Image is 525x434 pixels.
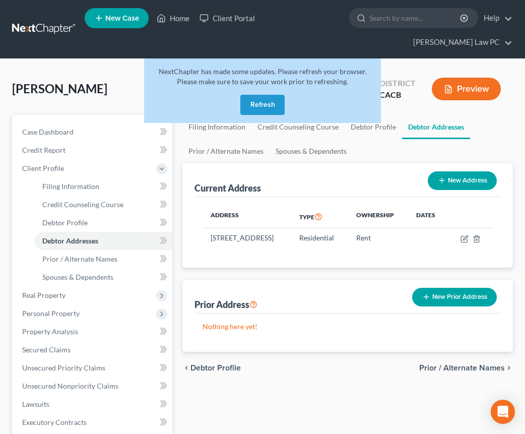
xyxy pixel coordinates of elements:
[14,359,172,377] a: Unsecured Priority Claims
[194,298,257,311] div: Prior Address
[14,141,172,159] a: Credit Report
[42,200,123,209] span: Credit Counseling Course
[22,128,74,136] span: Case Dashboard
[203,205,291,228] th: Address
[348,205,409,228] th: Ownership
[182,364,190,372] i: chevron_left
[505,364,513,372] i: chevron_right
[182,364,241,372] button: chevron_left Debtor Profile
[22,164,64,172] span: Client Profile
[34,214,172,232] a: Debtor Profile
[291,228,348,247] td: Residential
[159,67,367,86] span: NextChapter has made some updates. Please refresh your browser. Please make sure to save your wor...
[14,413,172,431] a: Executory Contracts
[42,182,99,191] span: Filing Information
[203,322,493,332] p: Nothing here yet!
[22,291,65,299] span: Real Property
[22,327,78,336] span: Property Analysis
[408,205,447,228] th: Dates
[419,364,513,372] button: Prior / Alternate Names chevron_right
[348,228,409,247] td: Rent
[491,400,515,424] div: Open Intercom Messenger
[379,89,416,101] div: CACB
[14,323,172,341] a: Property Analysis
[412,288,497,306] button: New Prior Address
[14,377,172,395] a: Unsecured Nonpriority Claims
[369,9,462,27] input: Search by name...
[379,78,416,89] div: District
[190,364,241,372] span: Debtor Profile
[34,268,172,286] a: Spouses & Dependents
[408,33,512,51] a: [PERSON_NAME] Law PC
[34,232,172,250] a: Debtor Addresses
[34,196,172,214] a: Credit Counseling Course
[194,9,260,27] a: Client Portal
[270,139,353,163] a: Spouses & Dependents
[42,218,88,227] span: Debtor Profile
[34,250,172,268] a: Prior / Alternate Names
[479,9,512,27] a: Help
[419,364,505,372] span: Prior / Alternate Names
[402,115,470,139] a: Debtor Addresses
[42,255,117,263] span: Prior / Alternate Names
[34,177,172,196] a: Filing Information
[432,78,501,100] button: Preview
[105,15,139,22] span: New Case
[240,95,285,115] button: Refresh
[14,341,172,359] a: Secured Claims
[22,345,71,354] span: Secured Claims
[428,171,497,190] button: New Address
[12,81,107,96] span: [PERSON_NAME]
[291,205,348,228] th: Type
[22,418,87,426] span: Executory Contracts
[22,146,65,154] span: Credit Report
[152,9,194,27] a: Home
[22,309,80,318] span: Personal Property
[22,400,49,408] span: Lawsuits
[42,236,98,245] span: Debtor Addresses
[14,123,172,141] a: Case Dashboard
[42,273,113,281] span: Spouses & Dependents
[14,395,172,413] a: Lawsuits
[22,382,118,390] span: Unsecured Nonpriority Claims
[203,228,291,247] td: [STREET_ADDRESS]
[194,182,261,194] div: Current Address
[22,363,105,372] span: Unsecured Priority Claims
[182,139,270,163] a: Prior / Alternate Names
